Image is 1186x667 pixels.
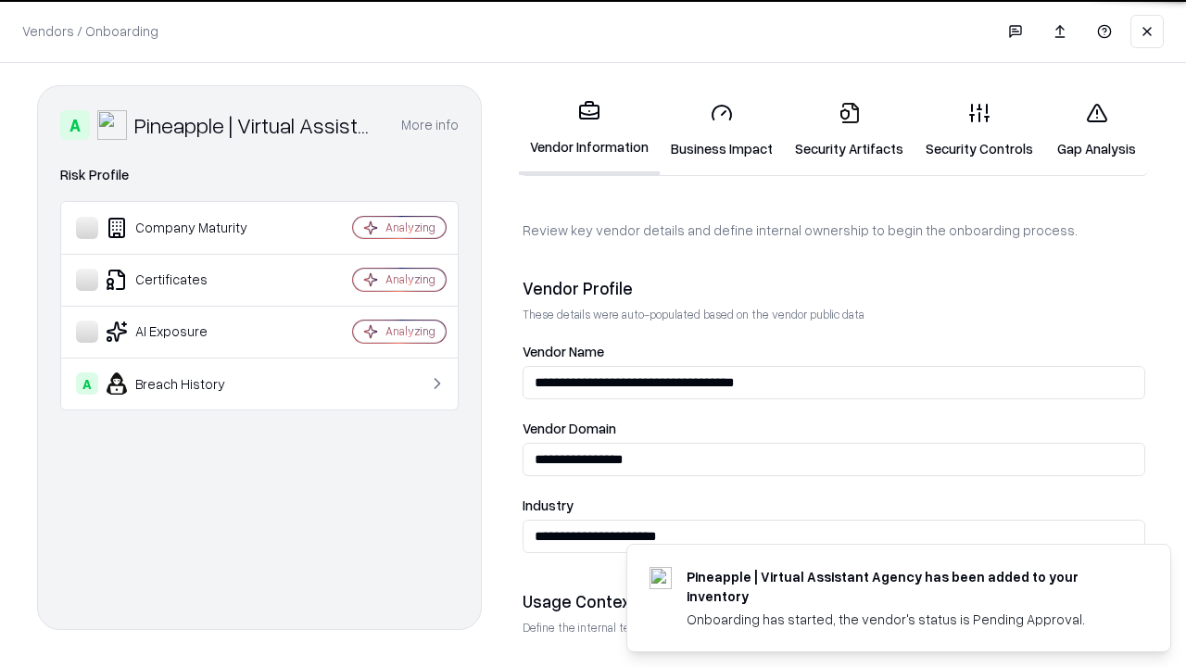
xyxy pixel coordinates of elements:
[76,372,297,395] div: Breach History
[523,277,1145,299] div: Vendor Profile
[650,567,672,589] img: trypineapple.com
[385,220,435,235] div: Analyzing
[76,217,297,239] div: Company Maturity
[523,307,1145,322] p: These details were auto-populated based on the vendor public data
[523,422,1145,435] label: Vendor Domain
[523,345,1145,359] label: Vendor Name
[523,220,1145,240] p: Review key vendor details and define internal ownership to begin the onboarding process.
[784,87,915,173] a: Security Artifacts
[523,620,1145,636] p: Define the internal team and reason for using this vendor. This helps assess business relevance a...
[523,590,1145,612] div: Usage Context
[385,271,435,287] div: Analyzing
[915,87,1044,173] a: Security Controls
[687,567,1126,606] div: Pineapple | Virtual Assistant Agency has been added to your inventory
[523,498,1145,512] label: Industry
[76,372,98,395] div: A
[134,110,379,140] div: Pineapple | Virtual Assistant Agency
[385,323,435,339] div: Analyzing
[660,87,784,173] a: Business Impact
[401,108,459,142] button: More info
[76,269,297,291] div: Certificates
[22,21,158,41] p: Vendors / Onboarding
[97,110,127,140] img: Pineapple | Virtual Assistant Agency
[687,610,1126,629] div: Onboarding has started, the vendor's status is Pending Approval.
[60,164,459,186] div: Risk Profile
[60,110,90,140] div: A
[519,85,660,175] a: Vendor Information
[76,321,297,343] div: AI Exposure
[1044,87,1149,173] a: Gap Analysis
